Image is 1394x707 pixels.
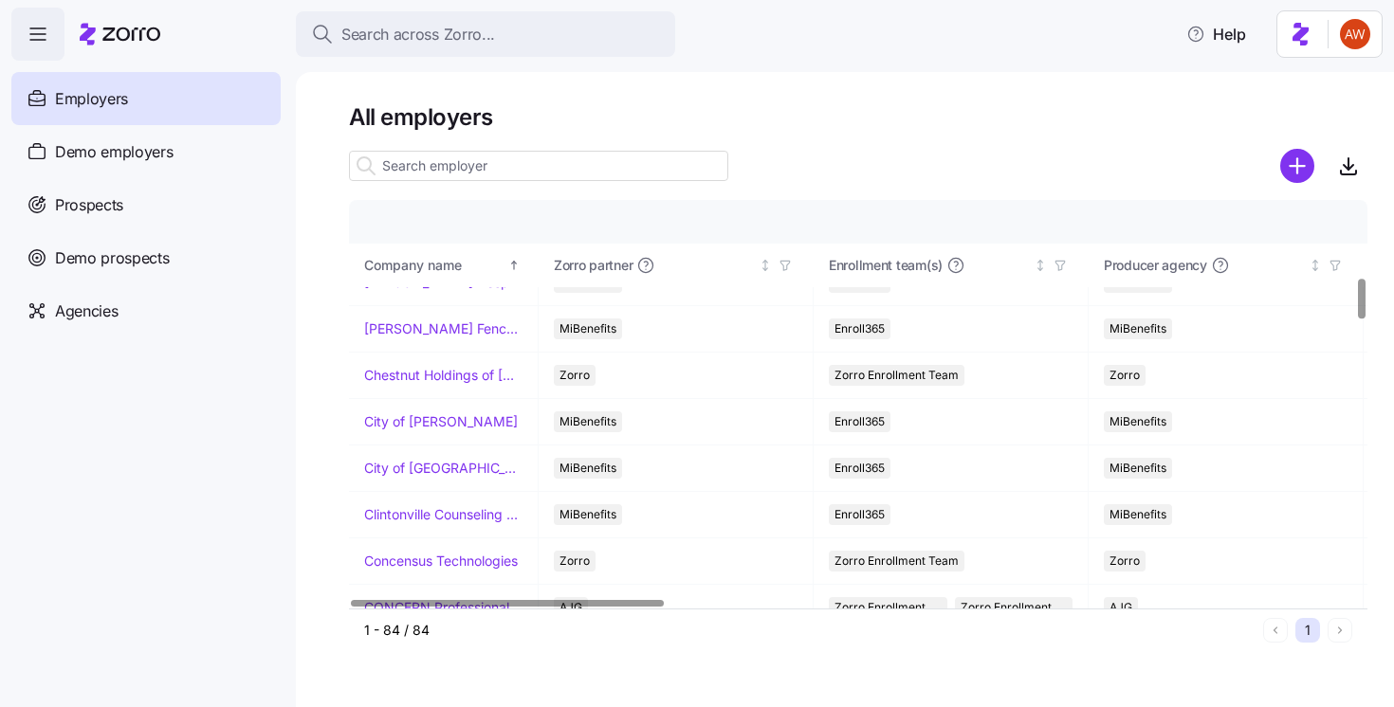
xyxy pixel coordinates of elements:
span: MiBenefits [559,411,616,432]
span: MiBenefits [559,318,616,339]
button: Help [1171,15,1261,53]
span: Enroll365 [835,411,885,432]
div: Not sorted [759,259,772,272]
span: Zorro Enrollment Team [835,365,959,386]
span: Help [1186,23,1246,45]
th: Enrollment team(s)Not sorted [814,244,1089,287]
span: MiBenefits [1110,318,1166,339]
a: [PERSON_NAME] Fence Company [364,319,523,338]
span: Demo prospects [55,246,170,270]
span: MiBenefits [1110,504,1166,525]
a: Demo prospects [11,231,281,284]
span: Zorro partner [554,256,633,275]
span: Zorro [559,551,590,571]
button: Next page [1328,618,1352,643]
th: Company nameSorted ascending [349,244,539,287]
span: Enrollment team(s) [829,256,943,275]
img: 3c671664b44671044fa8929adf5007c6 [1340,19,1370,49]
a: Clintonville Counseling and Wellness [364,505,523,524]
span: Search across Zorro... [341,23,495,46]
a: City of [PERSON_NAME] [364,412,518,431]
button: Search across Zorro... [296,11,675,57]
a: Agencies [11,284,281,337]
a: Employers [11,72,281,125]
span: MiBenefits [559,458,616,479]
span: Zorro [559,365,590,386]
a: City of [GEOGRAPHIC_DATA] [364,459,523,478]
a: CONCERN Professional Services [364,598,523,617]
span: Agencies [55,299,118,323]
a: Concensus Technologies [364,552,518,571]
div: Not sorted [1034,259,1047,272]
input: Search employer [349,151,728,181]
th: Zorro partnerNot sorted [539,244,814,287]
div: Company name [364,255,504,276]
span: Enroll365 [835,504,885,525]
div: 1 - 84 / 84 [364,621,1256,640]
span: MiBenefits [1110,411,1166,432]
span: MiBenefits [1110,458,1166,479]
span: MiBenefits [559,504,616,525]
svg: add icon [1280,149,1314,183]
th: Producer agencyNot sorted [1089,244,1364,287]
span: Prospects [55,193,123,217]
span: Enroll365 [835,458,885,479]
span: Enroll365 [835,318,885,339]
div: Sorted ascending [507,259,521,272]
span: Employers [55,87,128,111]
a: Demo employers [11,125,281,178]
span: Zorro [1110,551,1140,571]
span: Producer agency [1104,256,1207,275]
button: 1 [1295,618,1320,643]
h1: All employers [349,102,1367,132]
a: Chestnut Holdings of [US_STATE] Inc [364,366,523,385]
span: Zorro Enrollment Team [835,551,959,571]
span: Zorro [1110,365,1140,386]
span: Demo employers [55,140,174,164]
a: Prospects [11,178,281,231]
div: Not sorted [1309,259,1322,272]
button: Previous page [1263,618,1288,643]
